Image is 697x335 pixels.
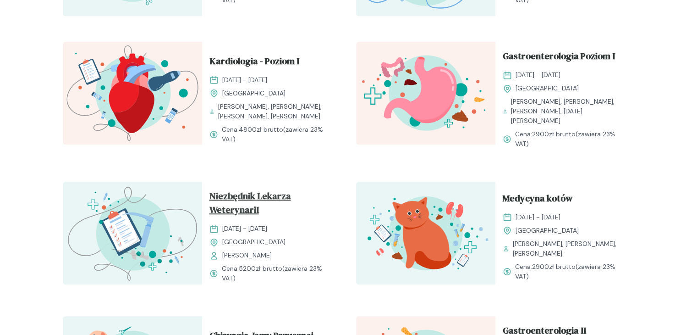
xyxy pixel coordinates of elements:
[209,189,334,220] a: Niezbędnik Lekarza WeterynariI
[356,182,495,285] img: aHfQZEMqNJQqH-e8_MedKot_T.svg
[515,262,627,281] span: Cena: (zawiera 23% VAT)
[503,191,627,209] a: Medycyna kotów
[516,212,560,222] span: [DATE] - [DATE]
[511,97,627,126] span: [PERSON_NAME], [PERSON_NAME], [PERSON_NAME], [DATE][PERSON_NAME]
[513,239,627,258] span: [PERSON_NAME], [PERSON_NAME], [PERSON_NAME]
[63,42,202,145] img: ZpbGfh5LeNNTxNm4_KardioI_T.svg
[222,251,272,260] span: [PERSON_NAME]
[532,130,576,138] span: 2900 zł brutto
[532,262,576,271] span: 2900 zł brutto
[209,54,334,72] a: Kardiologia - Poziom I
[356,42,495,145] img: Zpbdlx5LeNNTxNvT_GastroI_T.svg
[515,129,627,149] span: Cena: (zawiera 23% VAT)
[516,70,560,80] span: [DATE] - [DATE]
[516,84,579,93] span: [GEOGRAPHIC_DATA]
[222,264,334,283] span: Cena: (zawiera 23% VAT)
[222,89,285,98] span: [GEOGRAPHIC_DATA]
[503,191,573,209] span: Medycyna kotów
[218,102,334,121] span: [PERSON_NAME], [PERSON_NAME], [PERSON_NAME], [PERSON_NAME]
[222,224,267,234] span: [DATE] - [DATE]
[63,182,202,285] img: aHe4VUMqNJQqH-M0_ProcMH_T.svg
[222,125,334,144] span: Cena: (zawiera 23% VAT)
[222,75,267,85] span: [DATE] - [DATE]
[503,49,615,67] span: Gastroenterologia Poziom I
[239,264,282,273] span: 5200 zł brutto
[239,125,283,134] span: 4800 zł brutto
[516,226,579,235] span: [GEOGRAPHIC_DATA]
[503,49,627,67] a: Gastroenterologia Poziom I
[222,237,285,247] span: [GEOGRAPHIC_DATA]
[209,54,299,72] span: Kardiologia - Poziom I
